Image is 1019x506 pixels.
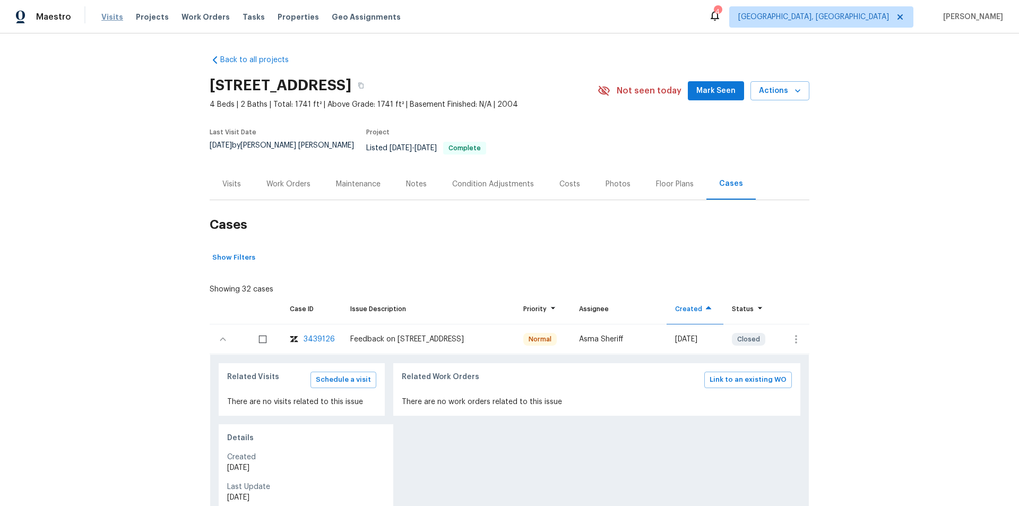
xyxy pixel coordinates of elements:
[390,144,412,152] span: [DATE]
[444,145,485,151] span: Complete
[738,12,889,22] span: [GEOGRAPHIC_DATA], [GEOGRAPHIC_DATA]
[656,179,694,190] div: Floor Plans
[290,334,333,345] a: zendesk-icon3439126
[366,144,486,152] span: Listed
[524,334,556,345] span: Normal
[759,84,801,98] span: Actions
[606,179,631,190] div: Photos
[316,374,371,386] span: Schedule a visit
[350,304,506,314] div: Issue Description
[227,397,376,407] span: There are no visits related to this issue
[523,304,562,314] div: Priority
[212,252,255,264] span: Show Filters
[210,200,809,250] h2: Cases
[290,304,333,314] div: Case ID
[227,433,385,443] span: Details
[617,85,681,96] span: Not seen today
[710,374,787,386] span: Link to an existing WO
[402,397,792,407] span: There are no work orders related to this issue
[732,304,766,314] div: Status
[227,482,385,492] span: Last Update
[559,179,580,190] div: Costs
[227,462,385,473] span: [DATE]
[36,12,71,22] span: Maestro
[210,99,598,110] span: 4 Beds | 2 Baths | Total: 1741 ft² | Above Grade: 1741 ft² | Basement Finished: N/A | 2004
[414,144,437,152] span: [DATE]
[210,250,258,266] button: Show Filters
[452,179,534,190] div: Condition Adjustments
[675,334,715,345] div: [DATE]
[310,372,376,388] button: Schedule a visit
[222,179,241,190] div: Visits
[733,334,764,345] span: Closed
[406,179,427,190] div: Notes
[210,129,256,135] span: Last Visit Date
[101,12,123,22] span: Visits
[136,12,169,22] span: Projects
[304,334,335,345] div: 3439126
[182,12,230,22] span: Work Orders
[227,372,279,388] span: Related Visits
[719,178,743,189] div: Cases
[350,334,506,345] div: Feedback on [STREET_ADDRESS]
[704,372,792,388] button: Link to an existing WO
[336,179,381,190] div: Maintenance
[939,12,1003,22] span: [PERSON_NAME]
[266,179,310,190] div: Work Orders
[227,492,385,503] span: [DATE]
[210,80,351,91] h2: [STREET_ADDRESS]
[210,142,232,149] span: [DATE]
[675,304,715,314] div: Created
[696,84,736,98] span: Mark Seen
[579,334,658,345] div: Asma Sheriff
[290,334,298,345] img: zendesk-icon
[750,81,809,101] button: Actions
[210,142,366,162] div: by [PERSON_NAME] [PERSON_NAME]
[278,12,319,22] span: Properties
[210,55,312,65] a: Back to all projects
[688,81,744,101] button: Mark Seen
[227,452,385,462] span: Created
[210,280,273,295] div: Showing 32 cases
[351,76,370,95] button: Copy Address
[579,304,658,314] div: Assignee
[332,12,401,22] span: Geo Assignments
[402,372,479,388] span: Related Work Orders
[366,129,390,135] span: Project
[390,144,437,152] span: -
[243,13,265,21] span: Tasks
[714,6,721,17] div: 4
